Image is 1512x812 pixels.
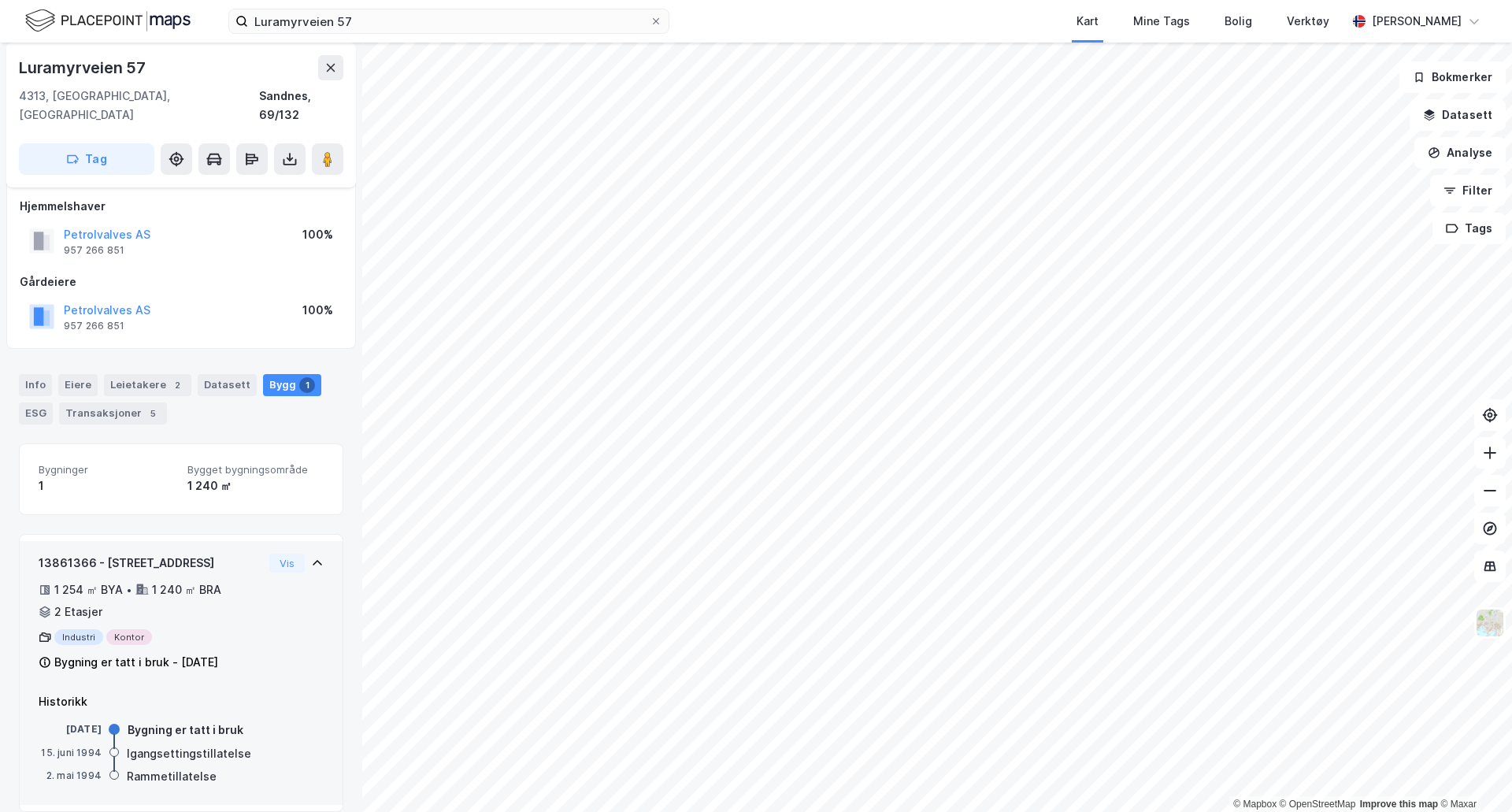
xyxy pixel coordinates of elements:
div: 1 [299,377,315,393]
button: Vis [269,554,305,573]
a: Mapbox [1233,799,1277,810]
img: logo.f888ab2527a4732fd821a326f86c7f29.svg [25,7,191,35]
div: 1 [39,476,175,495]
div: Transaksjoner [59,402,167,425]
div: Kart [1077,12,1099,31]
div: Rammetillatelse [127,767,217,786]
div: ESG [19,402,53,425]
div: Verktøy [1287,12,1329,31]
div: Sandnes, 69/132 [259,87,343,124]
div: 2 Etasjer [54,603,102,621]
div: 100% [302,225,333,244]
button: Filter [1430,175,1506,206]
a: Improve this map [1360,799,1438,810]
div: 13861366 - [STREET_ADDRESS] [39,554,263,573]
div: 15. juni 1994 [39,746,102,760]
div: Eiere [58,374,98,396]
div: Bygning er tatt i bruk - [DATE] [54,653,218,672]
div: Leietakere [104,374,191,396]
div: 1 240 ㎡ [187,476,324,495]
button: Analyse [1414,137,1506,169]
div: Bygning er tatt i bruk [128,721,243,740]
div: 2 [169,377,185,393]
div: Kontrollprogram for chat [1433,736,1512,812]
div: 957 266 851 [64,320,124,332]
div: 957 266 851 [64,244,124,257]
iframe: Chat Widget [1433,736,1512,812]
div: Bolig [1225,12,1252,31]
button: Datasett [1410,99,1506,131]
div: Mine Tags [1133,12,1190,31]
div: 1 254 ㎡ BYA [54,580,123,599]
div: Info [19,374,52,396]
div: • [126,584,132,596]
div: 4313, [GEOGRAPHIC_DATA], [GEOGRAPHIC_DATA] [19,87,259,124]
img: Z [1475,608,1505,638]
div: 1 240 ㎡ BRA [152,580,221,599]
div: [PERSON_NAME] [1372,12,1462,31]
div: Bygg [263,374,321,396]
div: Hjemmelshaver [20,197,343,216]
div: Gårdeiere [20,273,343,291]
span: Bygninger [39,463,175,476]
button: Tags [1432,213,1506,244]
div: 5 [145,406,161,421]
div: Historikk [39,692,324,711]
div: 100% [302,301,333,320]
div: Datasett [198,374,257,396]
div: [DATE] [39,722,102,736]
input: Søk på adresse, matrikkel, gårdeiere, leietakere eller personer [248,9,650,33]
a: OpenStreetMap [1280,799,1356,810]
div: Luramyrveien 57 [19,55,149,80]
button: Tag [19,143,154,175]
div: Igangsettingstillatelse [127,744,251,763]
button: Bokmerker [1399,61,1506,93]
div: 2. mai 1994 [39,769,102,783]
span: Bygget bygningsområde [187,463,324,476]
